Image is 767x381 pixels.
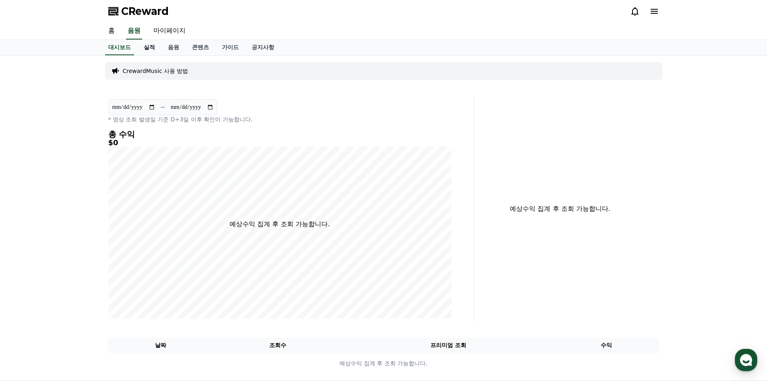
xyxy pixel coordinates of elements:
[229,219,330,229] p: 예상수익 집계 후 조회 가능합니다.
[108,130,451,139] h4: 총 수익
[147,23,192,40] a: 마이페이지
[554,338,659,353] th: 수익
[123,67,188,75] a: CrewardMusic 사용 방법
[102,23,121,40] a: 홈
[108,139,451,147] h5: $0
[137,40,161,55] a: 실적
[481,204,640,214] p: 예상수익 집계 후 조회 가능합니다.
[2,256,53,276] a: 홈
[126,23,142,40] a: 음원
[108,338,213,353] th: 날짜
[109,359,659,368] p: 예상수익 집계 후 조회 가능합니다.
[213,338,342,353] th: 조회수
[160,102,165,112] p: ~
[343,338,554,353] th: 프리미엄 조회
[215,40,245,55] a: 가이드
[121,5,169,18] span: CReward
[161,40,186,55] a: 음원
[105,40,134,55] a: 대시보드
[245,40,281,55] a: 공지사항
[74,268,83,275] span: 대화
[124,268,134,274] span: 설정
[108,115,451,123] p: * 영상 조회 발생일 기준 D+3일 이후 확인이 가능합니다.
[53,256,104,276] a: 대화
[186,40,215,55] a: 콘텐츠
[25,268,30,274] span: 홈
[104,256,155,276] a: 설정
[108,5,169,18] a: CReward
